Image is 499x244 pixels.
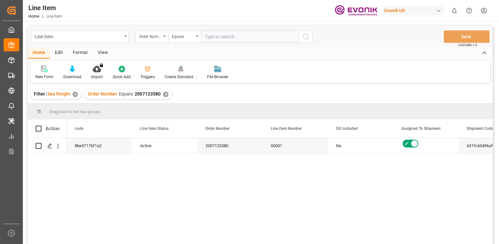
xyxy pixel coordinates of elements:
a: Home [28,14,39,19]
div: Line Item [35,32,122,40]
span: Drag here to set row groups [49,109,100,114]
div: Quick Add [113,74,131,80]
span: DG Included [336,126,358,131]
button: open menu [168,30,201,43]
button: Save [444,30,490,43]
button: Help Center [462,3,476,18]
div: Create Standard Shipment [165,74,197,80]
div: Triggers [140,74,155,80]
div: 00001 [263,138,328,153]
span: Filter : [34,91,47,96]
div: ✕ [72,92,78,97]
div: View [93,47,113,59]
span: Shipment Code [467,126,493,131]
div: Download [63,74,81,80]
div: Evonik US [382,6,444,15]
input: Type to search [201,30,299,43]
span: Ctrl/CMD + S [458,43,477,47]
span: Line Item Status [140,126,169,131]
button: open menu [136,30,168,43]
div: Format [68,47,93,59]
button: Evonik US [382,4,447,17]
span: Order Number [205,126,230,131]
div: Order Number [139,32,161,40]
button: show 0 new notifications [447,3,462,18]
button: open menu [31,30,129,43]
button: search button [299,30,313,43]
div: Press SPACE to select this row. [28,138,67,154]
span: Sea freight [47,91,70,96]
img: Evonik-brand-mark-Deep-Purple-RGB.jpeg_1700498283.jpeg [335,5,377,16]
div: 2007123580 [198,138,263,153]
div: Edit [50,47,68,59]
div: Active [140,138,190,153]
span: Assigned To Shipment [401,126,441,131]
span: Line Item Number [271,126,302,131]
span: code [75,126,83,131]
div: 8be57176f1a2 [67,138,132,153]
div: Action [45,126,59,131]
div: Equals [172,32,194,40]
span: Order Number [88,91,117,96]
span: Equals [119,91,133,96]
span: 2007123580 [135,91,161,96]
div: File Browser [207,74,228,80]
div: ✕ [163,92,169,97]
div: New Form [35,74,54,80]
div: Line Item [28,3,62,13]
div: No [336,138,386,153]
div: Home [28,47,50,59]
